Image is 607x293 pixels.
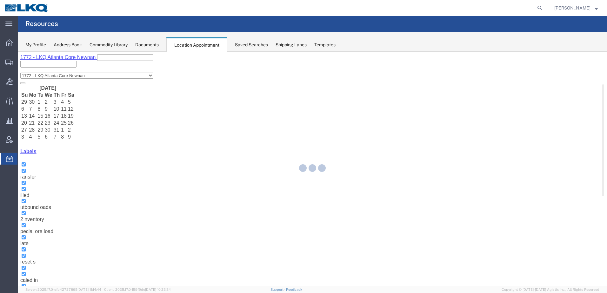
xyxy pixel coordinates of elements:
img: logo [4,3,49,13]
span: ransfer [3,122,18,128]
input: illed [4,135,8,140]
span: illed [3,141,11,146]
th: Fr [43,40,49,47]
td: 15 [20,61,26,68]
td: 19 [50,61,57,68]
td: 14 [11,61,19,68]
td: 25 [43,68,49,75]
td: 4 [43,47,49,54]
td: 31 [36,75,43,81]
td: 28 [11,75,19,81]
td: 20 [3,68,10,75]
input: ransfer [4,117,8,121]
td: 17 [36,61,43,68]
td: 4 [11,82,19,88]
td: 27 [3,75,10,81]
input: 2 nventory [4,160,8,164]
input: utbound oads [4,147,8,152]
span: reset s [3,207,18,213]
td: 1 [20,47,26,54]
th: [DATE] [11,33,49,40]
span: [DATE] 11:14:44 [77,288,101,291]
div: Address Book [54,42,82,48]
td: 9 [50,82,57,88]
th: Mo [11,40,19,47]
td: 3 [3,82,10,88]
td: 3 [36,47,43,54]
span: caled in [3,226,20,231]
td: 5 [20,82,26,88]
td: 7 [11,54,19,61]
span: 1772 - LKQ Atlanta Core Newnan [3,3,78,8]
td: 24 [36,68,43,75]
span: 2 nventory [3,165,26,170]
td: 30 [11,47,19,54]
div: Saved Searches [235,42,268,48]
span: Brian Schmidt [554,4,590,11]
span: Client: 2025.17.0-159f9de [104,288,171,291]
input: caled in [4,220,8,225]
input: pecial ore load [4,172,8,176]
td: 9 [27,54,35,61]
td: 18 [43,61,49,68]
input: late [4,184,8,188]
td: 2 [50,75,57,81]
td: 6 [27,82,35,88]
th: Tu [20,40,26,47]
td: 2 [27,47,35,54]
input: reset s [4,202,8,206]
div: My Profile [25,42,46,48]
div: Templates [314,42,336,48]
th: Su [3,40,10,47]
td: 30 [27,75,35,81]
td: 12 [50,54,57,61]
td: 10 [36,54,43,61]
td: 8 [43,82,49,88]
span: Copyright © [DATE]-[DATE] Agistix Inc., All Rights Reserved [502,287,599,292]
div: Shipping Lanes [276,42,307,48]
td: 13 [3,61,10,68]
div: Documents [135,42,159,48]
a: Labels [3,97,19,102]
a: Support [270,288,286,291]
a: 1772 - LKQ Atlanta Core Newnan [3,3,79,8]
td: 29 [3,47,10,54]
span: Server: 2025.17.0-efb42727865 [25,288,101,291]
td: 5 [50,47,57,54]
th: Th [36,40,43,47]
th: Sa [50,40,57,47]
th: We [27,40,35,47]
div: Commodity Library [90,42,128,48]
span: pecial ore load [3,177,36,182]
td: 29 [20,75,26,81]
td: 6 [3,54,10,61]
div: Location Appointment [166,37,227,52]
td: 11 [43,54,49,61]
td: 22 [20,68,26,75]
span: utbound oads [3,153,33,158]
span: late [3,189,11,194]
h4: Resources [25,16,58,32]
td: 16 [27,61,35,68]
td: 21 [11,68,19,75]
td: 1 [43,75,49,81]
td: 7 [36,82,43,88]
button: [PERSON_NAME] [554,4,598,12]
td: 26 [50,68,57,75]
a: Feedback [286,288,302,291]
span: [DATE] 10:23:34 [145,288,171,291]
td: 23 [27,68,35,75]
td: 8 [20,54,26,61]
